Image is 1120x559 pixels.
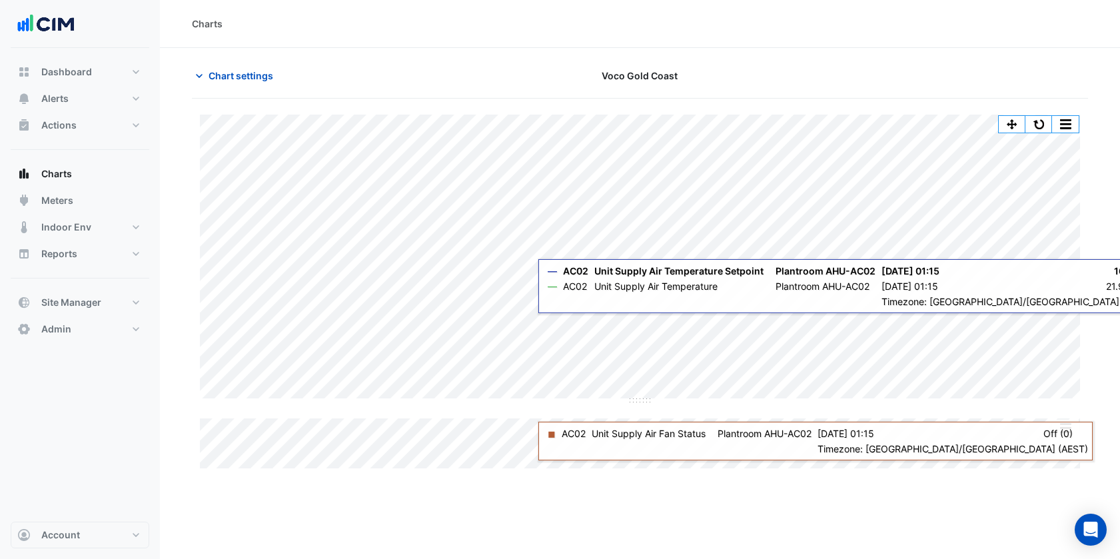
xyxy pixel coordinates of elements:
[17,167,31,181] app-icon: Charts
[17,247,31,261] app-icon: Reports
[1075,514,1107,546] div: Open Intercom Messenger
[1052,116,1079,133] button: More Options
[192,17,223,31] div: Charts
[41,92,69,105] span: Alerts
[16,11,76,37] img: Company Logo
[41,296,101,309] span: Site Manager
[192,64,282,87] button: Chart settings
[11,241,149,267] button: Reports
[41,247,77,261] span: Reports
[17,296,31,309] app-icon: Site Manager
[1052,420,1079,436] button: More Options
[41,167,72,181] span: Charts
[11,112,149,139] button: Actions
[41,65,92,79] span: Dashboard
[41,194,73,207] span: Meters
[17,221,31,234] app-icon: Indoor Env
[1025,116,1052,133] button: Reset
[17,92,31,105] app-icon: Alerts
[602,69,678,83] span: Voco Gold Coast
[41,119,77,132] span: Actions
[41,322,71,336] span: Admin
[11,187,149,214] button: Meters
[11,214,149,241] button: Indoor Env
[11,59,149,85] button: Dashboard
[17,119,31,132] app-icon: Actions
[41,528,80,542] span: Account
[11,316,149,342] button: Admin
[11,289,149,316] button: Site Manager
[17,65,31,79] app-icon: Dashboard
[999,116,1025,133] button: Pan
[17,194,31,207] app-icon: Meters
[11,522,149,548] button: Account
[41,221,91,234] span: Indoor Env
[11,161,149,187] button: Charts
[11,85,149,112] button: Alerts
[209,69,273,83] span: Chart settings
[17,322,31,336] app-icon: Admin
